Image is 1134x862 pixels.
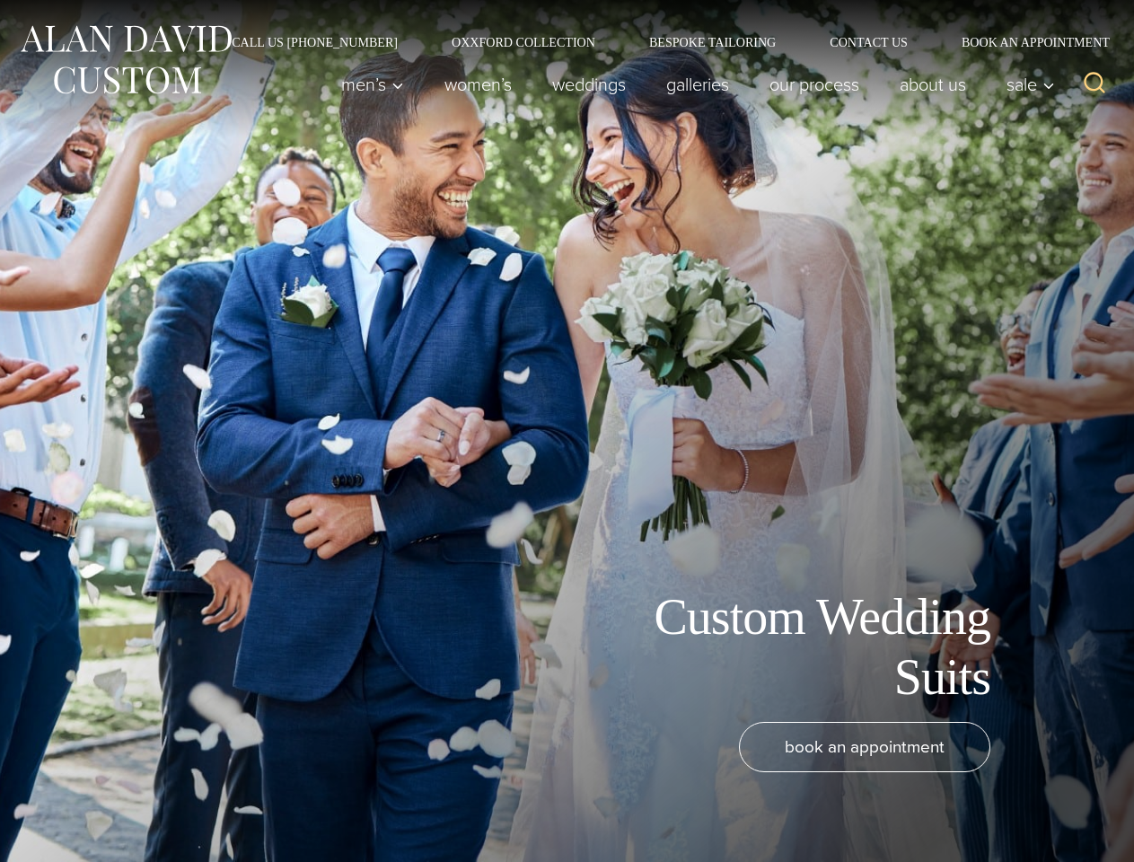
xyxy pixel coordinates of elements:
a: Call Us [PHONE_NUMBER] [205,36,425,48]
h1: Custom Wedding Suits [586,587,990,708]
button: View Search Form [1073,63,1116,106]
button: Sale sub menu toggle [987,66,1065,102]
button: Men’s sub menu toggle [321,66,425,102]
nav: Primary Navigation [321,66,1065,102]
a: book an appointment [739,722,990,772]
a: Women’s [425,66,532,102]
a: Oxxford Collection [425,36,622,48]
a: Contact Us [803,36,935,48]
img: Alan David Custom [18,20,233,100]
a: Galleries [646,66,750,102]
a: Our Process [750,66,880,102]
a: About Us [880,66,987,102]
nav: Secondary Navigation [205,36,1116,48]
span: book an appointment [785,734,945,760]
a: weddings [532,66,646,102]
a: Bespoke Tailoring [622,36,803,48]
a: Book an Appointment [935,36,1116,48]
